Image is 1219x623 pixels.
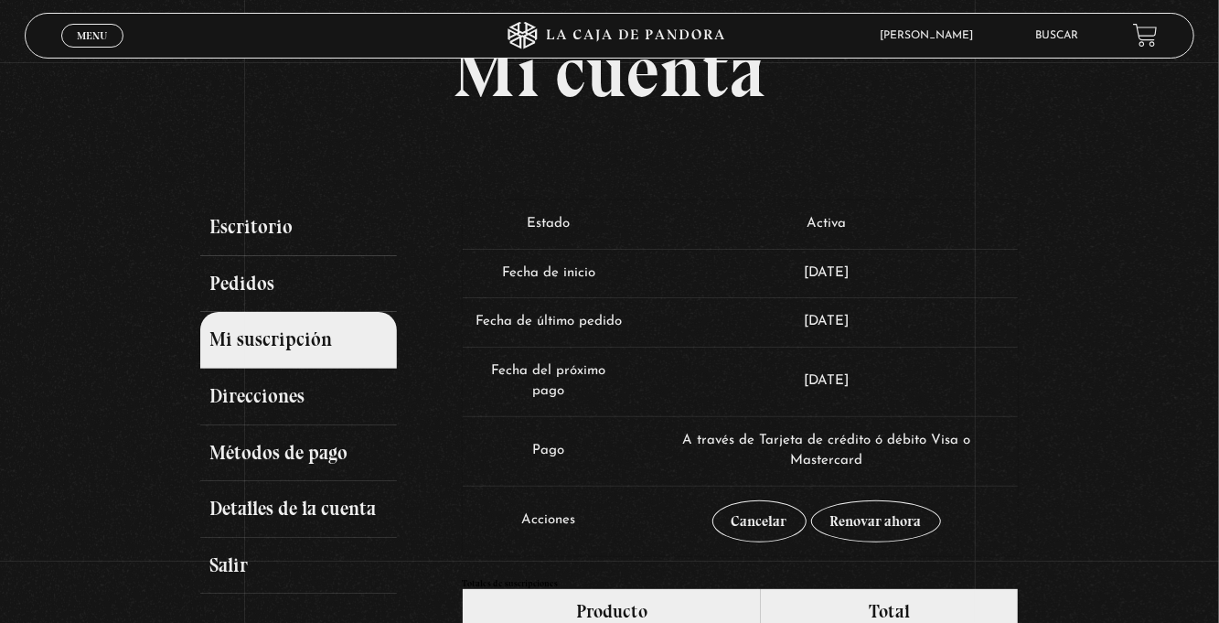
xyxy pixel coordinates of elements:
[682,434,970,468] span: A través de Tarjeta de crédito ó débito Visa o Mastercard
[200,481,397,538] a: Detalles de la cuenta
[463,297,635,347] td: Fecha de último pedido
[200,199,446,594] nav: Páginas de cuenta
[463,486,635,556] td: Acciones
[635,200,1018,249] td: Activa
[200,312,397,369] a: Mi suscripción
[635,249,1018,298] td: [DATE]
[200,35,1020,108] h1: Mi cuenta
[635,347,1018,416] td: [DATE]
[463,249,635,298] td: Fecha de inicio
[635,297,1018,347] td: [DATE]
[463,416,635,486] td: Pago
[712,500,807,542] a: Cancelar
[200,256,397,313] a: Pedidos
[811,500,941,542] a: Renovar ahora
[200,538,397,595] a: Salir
[463,347,635,416] td: Fecha del próximo pago
[462,579,1019,588] h2: Totales de suscripciones
[1035,30,1078,41] a: Buscar
[77,30,107,41] span: Menu
[1133,23,1158,48] a: View your shopping cart
[200,199,397,256] a: Escritorio
[200,425,397,482] a: Métodos de pago
[200,369,397,425] a: Direcciones
[70,45,113,58] span: Cerrar
[871,30,991,41] span: [PERSON_NAME]
[463,200,635,249] td: Estado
